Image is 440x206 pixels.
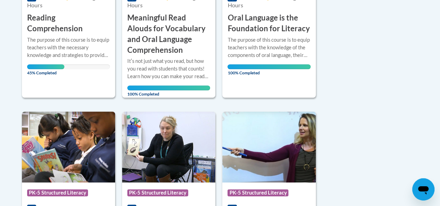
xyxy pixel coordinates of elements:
[27,13,110,34] h3: Reading Comprehension
[127,189,188,196] span: PK-5 Structured Literacy
[127,85,210,90] div: Your progress
[412,178,434,200] iframe: Button to launch messaging window
[227,64,310,75] span: 100% Completed
[227,189,288,196] span: PK-5 Structured Literacy
[227,64,310,69] div: Your progress
[127,57,210,80] div: Itʹs not just what you read, but how you read with students that counts! Learn how you can make y...
[127,85,210,97] span: 100% Completed
[27,36,110,59] div: The purpose of this course is to equip teachers with the necessary knowledge and strategies to pr...
[127,13,210,55] h3: Meaningful Read Alouds for Vocabulary and Oral Language Comprehension
[222,112,315,182] img: Course Logo
[227,36,310,59] div: The purpose of this course is to equip teachers with the knowledge of the components of oral lang...
[227,13,310,34] h3: Oral Language is the Foundation for Literacy
[22,112,115,182] img: Course Logo
[27,189,88,196] span: PK-5 Structured Literacy
[27,64,64,69] div: Your progress
[27,64,64,75] span: 45% Completed
[122,112,215,182] img: Course Logo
